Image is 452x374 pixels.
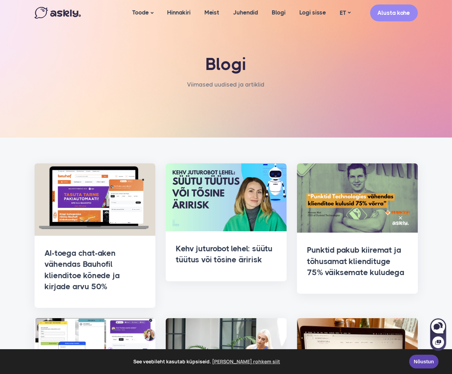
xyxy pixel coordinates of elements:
nav: breadcrumb [187,80,265,97]
li: Viimased uudised ja artiklid [187,80,265,90]
img: Askly [35,7,81,19]
a: AI-toega chat-aken vähendas Bauhofil klienditoe kõnede ja kirjade arvu 50% [45,249,120,291]
a: ET [333,8,358,18]
h1: Blogi [100,54,352,74]
a: Nõustun [409,355,439,368]
a: Alusta kohe [370,4,418,21]
a: Kehv juturobot lehel: süütu tüütus või tõsine äririsk [176,244,273,264]
iframe: Askly chat [430,317,447,352]
a: learn more about cookies [211,356,281,367]
a: Punktid pakub kiiremat ja tõhusamat kliendituge 75% väiksemate kuludega [307,245,404,277]
span: See veebileht kasutab küpsiseid. [10,356,404,367]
